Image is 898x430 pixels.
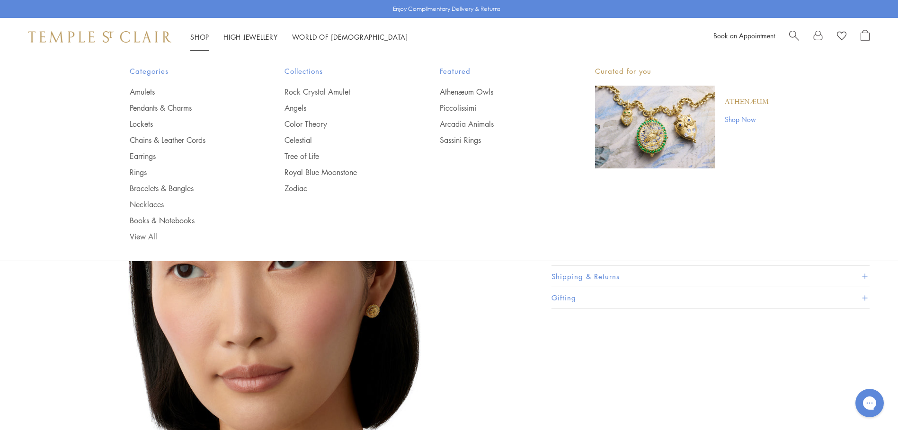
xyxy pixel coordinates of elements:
a: Shop Now [725,114,769,124]
a: Rock Crystal Amulet [285,87,402,97]
a: Pendants & Charms [130,103,247,113]
a: Earrings [130,151,247,161]
a: Sassini Rings [440,135,557,145]
a: Books & Notebooks [130,215,247,226]
a: Book an Appointment [713,31,775,40]
a: View Wishlist [837,30,846,44]
a: Chains & Leather Cords [130,135,247,145]
a: Amulets [130,87,247,97]
a: Athenæum Owls [440,87,557,97]
nav: Main navigation [190,31,408,43]
p: Enjoy Complimentary Delivery & Returns [393,4,500,14]
a: View All [130,231,247,242]
img: Temple St. Clair [28,31,171,43]
a: Athenæum [725,97,769,107]
iframe: Gorgias live chat messenger [851,386,889,421]
a: Tree of Life [285,151,402,161]
a: Celestial [285,135,402,145]
a: Angels [285,103,402,113]
a: ShopShop [190,32,209,42]
a: Bracelets & Bangles [130,183,247,193]
p: Curated for you [595,65,769,77]
a: Arcadia Animals [440,119,557,129]
a: Open Shopping Bag [861,30,870,44]
a: Lockets [130,119,247,129]
span: Collections [285,65,402,77]
a: Color Theory [285,119,402,129]
button: Gifting [551,287,870,308]
a: World of [DEMOGRAPHIC_DATA]World of [DEMOGRAPHIC_DATA] [292,32,408,42]
a: Necklaces [130,199,247,210]
a: Zodiac [285,183,402,193]
a: Rings [130,167,247,177]
a: Piccolissimi [440,103,557,113]
a: High JewelleryHigh Jewellery [223,32,278,42]
a: Search [789,30,799,44]
a: Royal Blue Moonstone [285,167,402,177]
button: Shipping & Returns [551,266,870,287]
span: Categories [130,65,247,77]
span: Featured [440,65,557,77]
